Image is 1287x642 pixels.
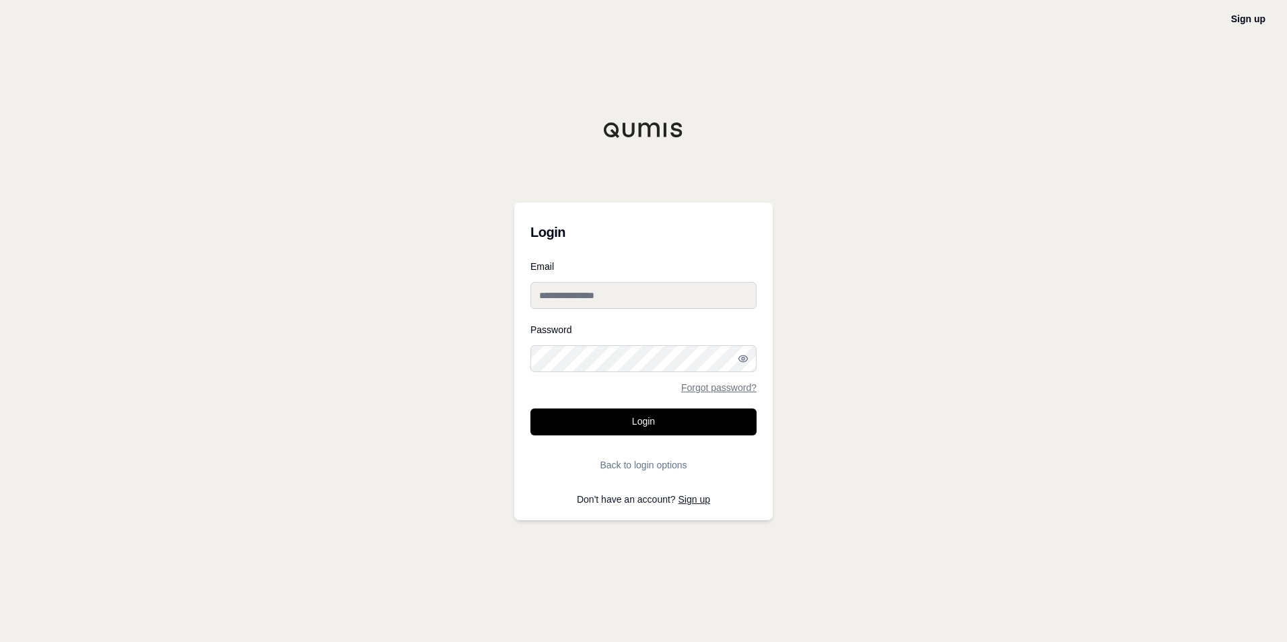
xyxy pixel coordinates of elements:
[530,219,757,246] h3: Login
[530,262,757,271] label: Email
[530,325,757,334] label: Password
[603,122,684,138] img: Qumis
[681,383,757,392] a: Forgot password?
[1231,13,1265,24] a: Sign up
[530,495,757,504] p: Don't have an account?
[530,408,757,435] button: Login
[530,452,757,478] button: Back to login options
[679,494,710,505] a: Sign up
